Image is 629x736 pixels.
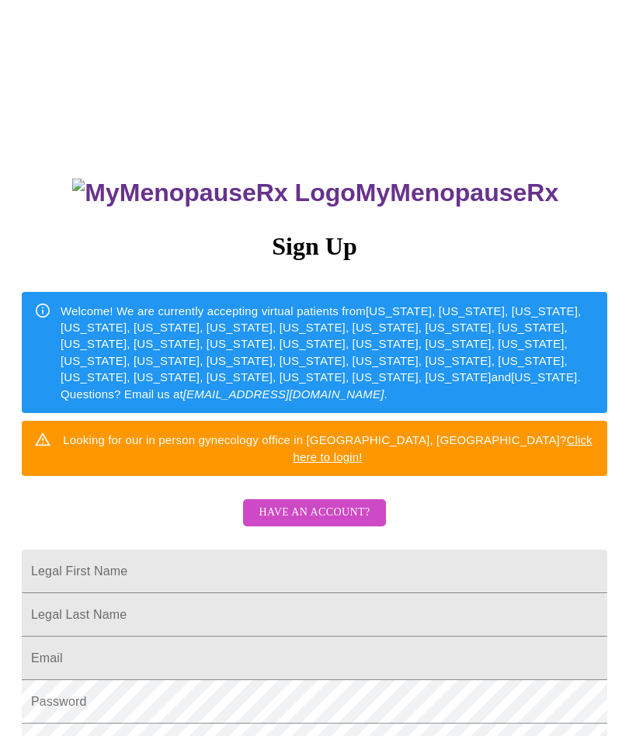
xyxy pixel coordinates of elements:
[183,387,384,401] em: [EMAIL_ADDRESS][DOMAIN_NAME]
[239,516,389,529] a: Have an account?
[61,425,595,471] div: Looking for our in person gynecology office in [GEOGRAPHIC_DATA], [GEOGRAPHIC_DATA]?
[22,232,607,261] h3: Sign Up
[24,179,608,207] h3: MyMenopauseRx
[259,503,370,522] span: Have an account?
[294,433,593,463] a: Click here to login!
[61,297,595,409] div: Welcome! We are currently accepting virtual patients from [US_STATE], [US_STATE], [US_STATE], [US...
[72,179,355,207] img: MyMenopauseRx Logo
[243,499,385,526] button: Have an account?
